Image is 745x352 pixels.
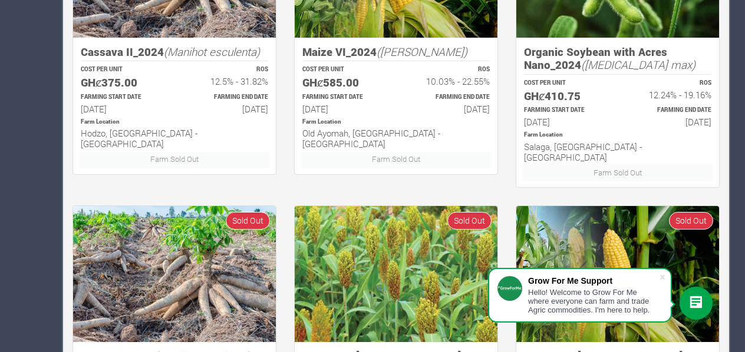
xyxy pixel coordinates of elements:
[669,212,713,229] span: Sold Out
[447,212,492,229] span: Sold Out
[524,89,607,103] h5: GHȼ410.75
[528,276,659,285] div: Grow For Me Support
[524,117,607,127] h6: [DATE]
[407,104,490,114] h6: [DATE]
[524,106,607,115] p: Estimated Farming Start Date
[81,93,164,102] p: Estimated Farming Start Date
[302,65,385,74] p: COST PER UNIT
[81,65,164,74] p: COST PER UNIT
[81,76,164,89] h5: GHȼ375.00
[73,206,276,342] img: growforme image
[226,212,270,229] span: Sold Out
[628,79,711,88] p: ROS
[81,45,268,59] h5: Cassava II_2024
[524,79,607,88] p: COST PER UNIT
[185,65,268,74] p: ROS
[185,93,268,102] p: Estimated Farming End Date
[407,76,490,87] h6: 10.03% - 22.55%
[81,118,268,127] p: Location of Farm
[302,93,385,102] p: Estimated Farming Start Date
[628,117,711,127] h6: [DATE]
[628,89,711,100] h6: 12.24% - 19.16%
[516,206,719,342] img: growforme image
[164,44,260,59] i: (Manihot esculenta)
[302,128,490,149] h6: Old Ayomah, [GEOGRAPHIC_DATA] - [GEOGRAPHIC_DATA]
[302,104,385,114] h6: [DATE]
[377,44,467,59] i: ([PERSON_NAME])
[628,106,711,115] p: Estimated Farming End Date
[295,206,497,341] img: growforme image
[407,65,490,74] p: ROS
[81,128,268,149] h6: Hodzo, [GEOGRAPHIC_DATA] - [GEOGRAPHIC_DATA]
[81,104,164,114] h6: [DATE]
[581,57,695,72] i: ([MEDICAL_DATA] max)
[524,45,711,72] h5: Organic Soybean with Acres Nano_2024
[302,45,490,59] h5: Maize VI_2024
[302,76,385,89] h5: GHȼ585.00
[528,288,659,314] div: Hello! Welcome to Grow For Me where everyone can farm and trade Agric commodities. I'm here to help.
[185,76,268,87] h6: 12.5% - 31.82%
[524,141,711,162] h6: Salaga, [GEOGRAPHIC_DATA] - [GEOGRAPHIC_DATA]
[185,104,268,114] h6: [DATE]
[407,93,490,102] p: Estimated Farming End Date
[302,118,490,127] p: Location of Farm
[524,131,711,140] p: Location of Farm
